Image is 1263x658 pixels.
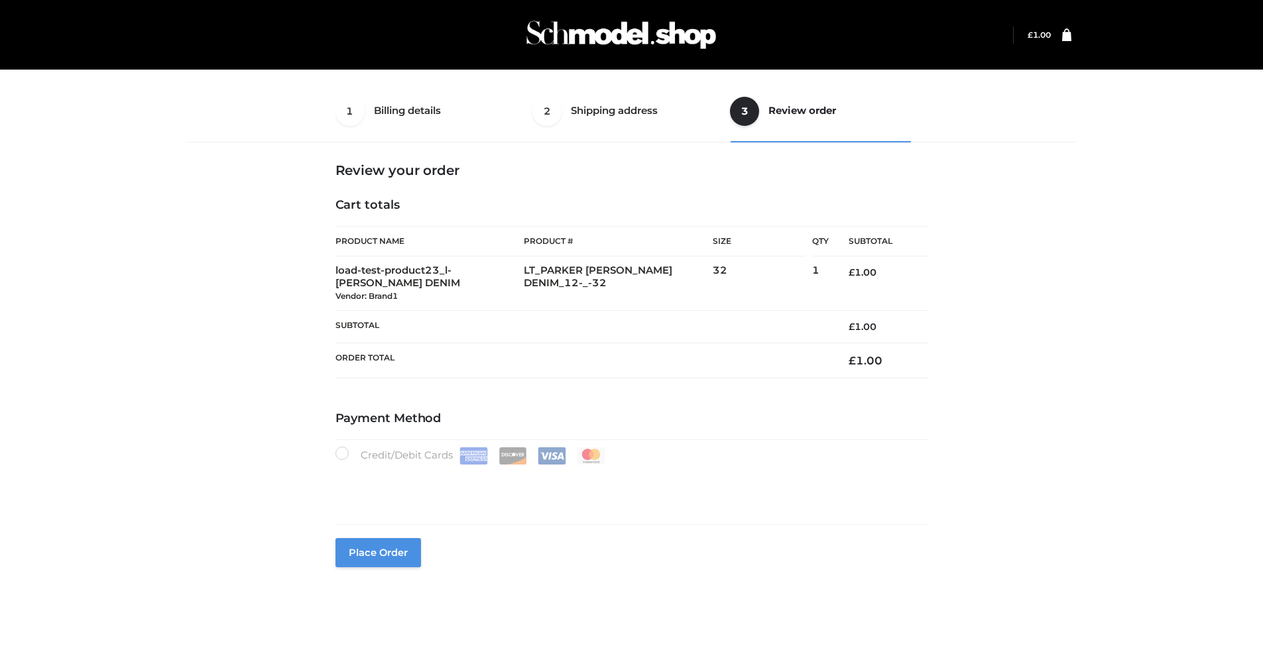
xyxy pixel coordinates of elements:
[335,198,928,213] h4: Cart totals
[459,447,488,465] img: Amex
[849,266,855,278] span: £
[577,447,605,465] img: Mastercard
[713,256,812,310] td: 32
[1028,30,1051,40] bdi: 1.00
[713,227,806,256] th: Size
[849,266,876,278] bdi: 1.00
[829,227,928,256] th: Subtotal
[333,462,926,510] iframe: Secure payment input frame
[335,291,398,301] small: Vendor: Brand1
[335,256,524,310] td: load-test-product23_l-[PERSON_NAME] DENIM
[335,310,829,343] th: Subtotal
[1028,30,1051,40] a: £1.00
[335,538,421,567] button: Place order
[1028,30,1033,40] span: £
[522,9,721,61] img: Schmodel Admin 964
[812,226,829,256] th: Qty
[812,256,829,310] td: 1
[524,226,713,256] th: Product #
[849,354,882,367] bdi: 1.00
[849,321,855,333] span: £
[335,162,928,178] h3: Review your order
[538,447,566,465] img: Visa
[849,321,876,333] bdi: 1.00
[335,343,829,378] th: Order Total
[335,411,928,426] h4: Payment Method
[335,447,607,465] label: Credit/Debit Cards
[335,226,524,256] th: Product Name
[499,447,527,465] img: Discover
[849,354,856,367] span: £
[524,256,713,310] td: LT_PARKER [PERSON_NAME] DENIM_12-_-32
